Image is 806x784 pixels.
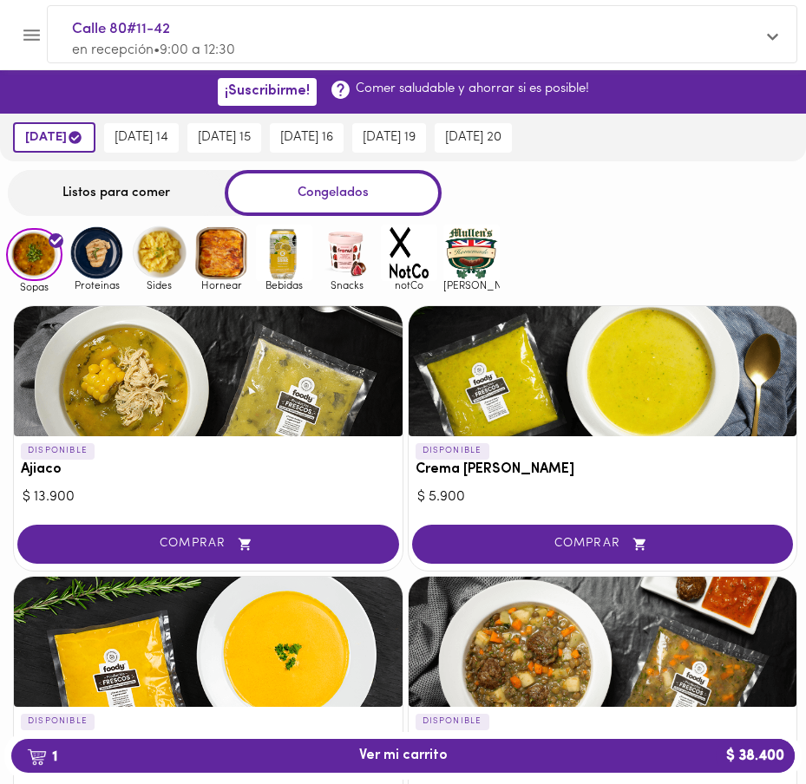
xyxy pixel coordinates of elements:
button: 1Ver mi carrito$ 38.400 [11,739,795,773]
span: [PERSON_NAME] [443,279,500,291]
span: Bebidas [256,279,312,291]
span: [DATE] 15 [198,130,251,146]
span: [DATE] 20 [445,130,501,146]
button: COMPRAR [17,525,399,564]
iframe: Messagebird Livechat Widget [723,701,806,784]
p: DISPONIBLE [21,714,95,729]
span: [DATE] 14 [115,130,168,146]
span: ¡Suscribirme! [225,83,310,100]
div: Ajiaco [14,306,403,436]
div: Listos para comer [8,170,225,216]
img: Bebidas [256,225,312,281]
img: mullens [443,225,500,281]
button: [DATE] 16 [270,123,344,153]
span: COMPRAR [434,537,772,552]
button: ¡Suscribirme! [218,78,317,105]
span: Snacks [318,279,375,291]
span: [DATE] 19 [363,130,416,146]
h3: Crema [PERSON_NAME] [416,462,790,478]
span: Ver mi carrito [359,748,448,764]
img: Sopas [6,228,62,282]
img: cart.png [27,748,47,766]
img: Snacks [318,225,375,281]
b: $ 38.400 [716,739,795,773]
button: [DATE] 15 [187,123,261,153]
span: Calle 80#11-42 [72,18,755,41]
button: [DATE] [13,122,95,153]
span: Sides [131,279,187,291]
span: Sopas [6,281,62,292]
button: Menu [10,14,53,56]
span: en recepción • 9:00 a 12:30 [72,43,235,57]
div: $ 5.900 [417,487,789,507]
p: DISPONIBLE [21,443,95,459]
span: Proteinas [69,279,125,291]
p: Comer saludable y ahorrar si es posible! [356,80,589,98]
button: [DATE] 14 [104,123,179,153]
p: DISPONIBLE [416,714,489,729]
button: COMPRAR [412,525,794,564]
b: 1 [16,745,68,768]
img: Hornear [193,225,250,281]
p: DISPONIBLE [416,443,489,459]
span: COMPRAR [39,537,377,552]
img: Proteinas [69,225,125,281]
span: [DATE] 16 [280,130,333,146]
button: [DATE] 20 [435,123,512,153]
img: Sides [131,225,187,281]
div: Crema del Huerto [409,306,797,436]
div: Congelados [225,170,442,216]
div: Sopa de Lentejas [409,577,797,707]
span: [DATE] [25,129,83,146]
img: notCo [381,225,437,281]
span: notCo [381,279,437,291]
div: Crema de Zanahoria & Jengibre [14,577,403,707]
h3: Ajiaco [21,462,396,478]
div: $ 13.900 [23,487,394,507]
button: [DATE] 19 [352,123,426,153]
span: Hornear [193,279,250,291]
